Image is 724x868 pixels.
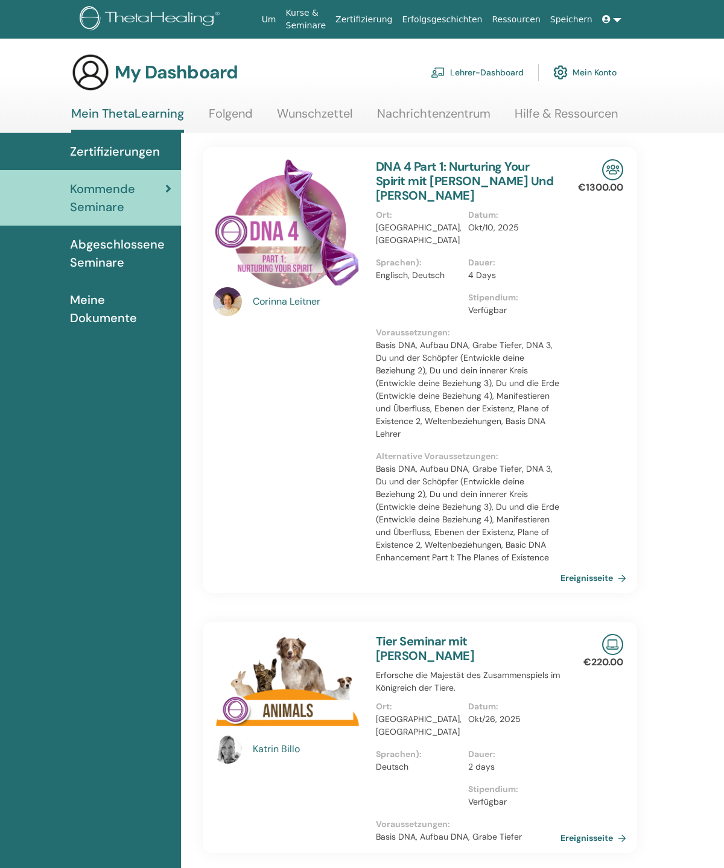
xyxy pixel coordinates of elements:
[376,221,461,247] p: [GEOGRAPHIC_DATA], [GEOGRAPHIC_DATA]
[578,180,623,195] p: €1300.00
[376,761,461,773] p: Deutsch
[213,634,361,738] img: Tier Seminar
[213,159,361,291] img: DNA 4 Part 1: Nurturing Your Spirit
[468,761,553,773] p: 2 days
[515,106,618,130] a: Hilfe & Ressourcen
[376,256,461,269] p: Sprachen) :
[70,235,171,271] span: Abgeschlossene Seminare
[376,269,461,282] p: Englisch, Deutsch
[80,6,224,33] img: logo.png
[468,269,553,282] p: 4 Days
[468,221,553,234] p: Okt/10, 2025
[213,287,242,316] img: default.jpg
[253,742,364,756] a: Katrin Billo
[468,256,553,269] p: Dauer :
[277,106,352,130] a: Wunschzettel
[468,209,553,221] p: Datum :
[253,294,364,309] a: Corinna Leitner
[71,106,184,133] a: Mein ThetaLearning
[70,142,160,160] span: Zertifizierungen
[209,106,253,130] a: Folgend
[376,669,560,694] p: Erforsche die Majestät des Zusammenspiels im Königreich der Tiere.
[468,291,553,304] p: Stipendium :
[115,62,238,83] h3: My Dashboard
[213,735,242,764] img: default.jpg
[468,796,553,808] p: Verfügbar
[331,8,397,31] a: Zertifizierung
[468,700,553,713] p: Datum :
[376,209,461,221] p: Ort :
[487,8,545,31] a: Ressourcen
[468,713,553,726] p: Okt/26, 2025
[602,159,623,180] img: In-Person Seminar
[70,291,171,327] span: Meine Dokumente
[376,818,560,831] p: Voraussetzungen :
[376,700,461,713] p: Ort :
[376,326,560,339] p: Voraussetzungen :
[683,827,712,856] iframe: Intercom live chat
[560,569,631,587] a: Ereignisseite
[376,831,560,843] p: Basis DNA, Aufbau DNA, Grabe Tiefer
[376,633,474,664] a: Tier Seminar mit [PERSON_NAME]
[397,8,487,31] a: Erfolgsgeschichten
[376,159,553,203] a: DNA 4 Part 1: Nurturing Your Spirit mit [PERSON_NAME] Und [PERSON_NAME]
[70,180,165,216] span: Kommende Seminare
[376,463,560,564] p: Basis DNA, Aufbau DNA, Grabe Tiefer, DNA 3, Du und der Schöpfer (Entwickle deine Beziehung 2), Du...
[560,829,631,847] a: Ereignisseite
[553,59,617,86] a: Mein Konto
[545,8,597,31] a: Speichern
[553,62,568,83] img: cog.svg
[431,67,445,78] img: chalkboard-teacher.svg
[376,450,560,463] p: Alternative Voraussetzungen :
[376,748,461,761] p: Sprachen) :
[431,59,524,86] a: Lehrer-Dashboard
[377,106,491,130] a: Nachrichtenzentrum
[376,339,560,440] p: Basis DNA, Aufbau DNA, Grabe Tiefer, DNA 3, Du und der Schöpfer (Entwickle deine Beziehung 2), Du...
[468,783,553,796] p: Stipendium :
[376,713,461,738] p: [GEOGRAPHIC_DATA], [GEOGRAPHIC_DATA]
[602,634,623,655] img: Live Online Seminar
[71,53,110,92] img: generic-user-icon.jpg
[468,304,553,317] p: Verfügbar
[281,2,331,37] a: Kurse & Seminare
[257,8,281,31] a: Um
[583,655,623,670] p: €220.00
[468,748,553,761] p: Dauer :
